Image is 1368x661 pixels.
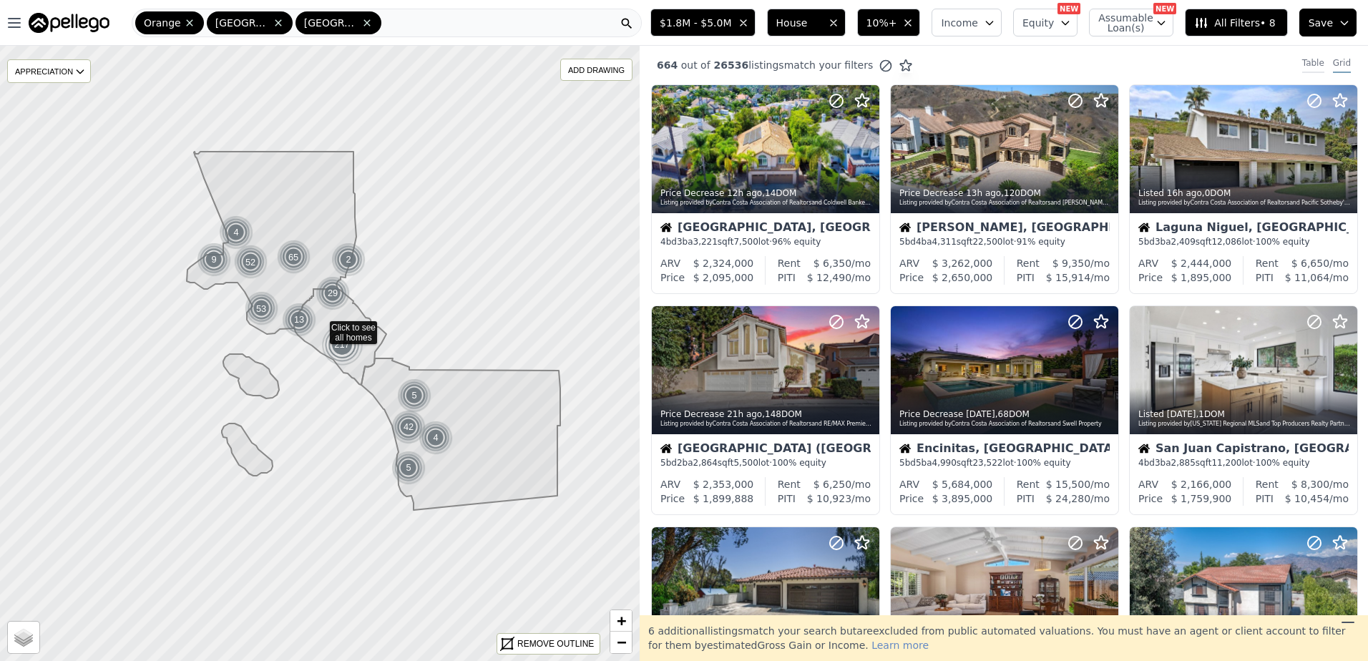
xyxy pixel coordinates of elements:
[814,479,851,490] span: $ 6,250
[1302,57,1324,73] div: Table
[304,16,358,30] span: [GEOGRAPHIC_DATA]
[814,258,851,269] span: $ 6,350
[660,236,871,248] div: 4 bd 3 ba sqft lot · 96% equity
[1171,493,1232,504] span: $ 1,759,900
[1129,84,1357,294] a: Listed 16h ago,0DOMListing provided byContra Costa Association of Realtorsand Pacific Sotheby's I...
[941,16,978,30] span: Income
[275,239,313,275] img: g2.png
[517,637,594,650] div: REMOVE OUTLINE
[233,244,270,280] img: g2.png
[419,421,454,455] img: g1.png
[1138,443,1150,454] img: House
[331,243,366,277] div: 2
[1285,272,1329,283] span: $ 11,064
[651,305,879,515] a: Price Decrease 21h ago,148DOMListing provided byContra Costa Association of Realtorsand RE/MAX Pr...
[899,443,911,454] img: House
[397,378,431,413] div: 5
[657,59,678,71] span: 664
[1279,256,1349,270] div: /mo
[660,443,871,457] div: [GEOGRAPHIC_DATA] ([GEOGRAPHIC_DATA])
[391,451,426,485] div: 5
[778,256,801,270] div: Rent
[1138,408,1350,420] div: Listed , 1 DOM
[857,9,921,36] button: 10%+
[316,276,350,310] div: 29
[1035,270,1110,285] div: /mo
[660,222,871,236] div: [GEOGRAPHIC_DATA], [GEOGRAPHIC_DATA]
[197,243,231,277] div: 9
[1256,477,1279,491] div: Rent
[693,272,754,283] span: $ 2,095,000
[1017,477,1040,491] div: Rent
[233,244,269,280] div: 52
[1040,477,1110,491] div: /mo
[1167,409,1196,419] time: 2025-09-30 07:30
[899,222,1110,236] div: [PERSON_NAME], [GEOGRAPHIC_DATA]
[215,16,270,30] span: [GEOGRAPHIC_DATA]
[660,420,872,429] div: Listing provided by Contra Costa Association of Realtors and RE/MAX Premier Realty
[651,84,879,294] a: Price Decrease 12h ago,14DOMListing provided byContra Costa Association of Realtorsand Coldwell B...
[899,477,919,491] div: ARV
[660,443,672,454] img: House
[1171,237,1196,247] span: 2,409
[640,615,1368,661] div: 6 additional listing s match your search but are excluded from public automated valuations. You m...
[660,256,680,270] div: ARV
[660,187,872,199] div: Price Decrease , 14 DOM
[321,323,363,366] div: 217
[243,290,280,327] img: g2.png
[561,59,632,80] div: ADD DRAWING
[710,59,749,71] span: 26536
[660,16,731,30] span: $1.8M - $5.0M
[243,290,280,327] div: 53
[1138,256,1158,270] div: ARV
[1279,477,1349,491] div: /mo
[1089,9,1173,36] button: Assumable Loan(s)
[391,410,426,444] div: 42
[727,188,762,198] time: 2025-10-01 07:10
[899,443,1110,457] div: Encinitas, [GEOGRAPHIC_DATA]
[1291,258,1329,269] span: $ 6,650
[966,409,995,419] time: 2025-09-30 08:42
[617,633,626,651] span: −
[1138,222,1150,233] img: House
[1285,493,1329,504] span: $ 10,454
[391,451,426,485] img: g1.png
[660,199,872,207] div: Listing provided by Contra Costa Association of Realtors and Coldwell Banker New Century
[890,84,1118,294] a: Price Decrease 13h ago,120DOMListing provided byContra Costa Association of Realtorsand [PERSON_N...
[1256,270,1274,285] div: PITI
[1274,270,1349,285] div: /mo
[660,408,872,420] div: Price Decrease , 148 DOM
[650,9,755,36] button: $1.8M - $5.0M
[419,421,453,455] div: 4
[1194,16,1275,30] span: All Filters • 8
[1299,9,1357,36] button: Save
[331,243,366,277] img: g1.png
[972,237,1002,247] span: 22,500
[8,622,39,653] a: Layers
[693,258,754,269] span: $ 2,324,000
[932,272,993,283] span: $ 2,650,000
[1057,3,1080,14] div: NEW
[801,256,871,270] div: /mo
[693,237,718,247] span: 3,221
[1153,3,1176,14] div: NEW
[29,13,109,33] img: Pellego
[767,9,846,36] button: House
[1333,57,1351,73] div: Grid
[932,9,1002,36] button: Income
[219,215,254,250] img: g1.png
[899,408,1111,420] div: Price Decrease , 68 DOM
[1022,16,1054,30] span: Equity
[899,199,1111,207] div: Listing provided by Contra Costa Association of Realtors and [PERSON_NAME] Realty
[1138,491,1163,506] div: Price
[1017,256,1040,270] div: Rent
[871,640,929,651] span: Learn more
[275,239,312,275] div: 65
[899,420,1111,429] div: Listing provided by Contra Costa Association of Realtors and Swell Property
[321,323,364,366] img: g5.png
[1013,9,1078,36] button: Equity
[1035,491,1110,506] div: /mo
[899,187,1111,199] div: Price Decrease , 120 DOM
[316,276,351,310] img: g1.png
[972,458,1002,468] span: 23,522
